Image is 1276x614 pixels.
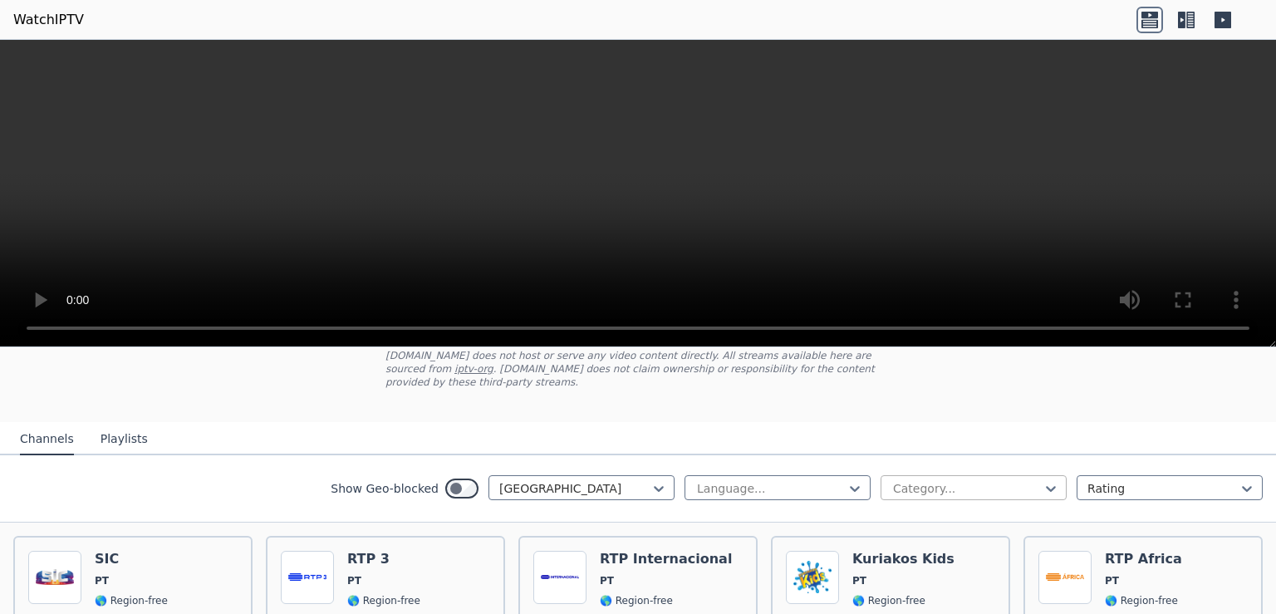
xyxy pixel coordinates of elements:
[1105,594,1178,607] span: 🌎 Region-free
[852,594,925,607] span: 🌎 Region-free
[95,594,168,607] span: 🌎 Region-free
[281,551,334,604] img: RTP 3
[1105,574,1119,587] span: PT
[331,480,439,497] label: Show Geo-blocked
[600,551,732,567] h6: RTP Internacional
[852,551,984,567] h6: Kuriakos Kids
[533,551,586,604] img: RTP Internacional
[347,574,361,587] span: PT
[454,363,493,375] a: iptv-org
[347,594,420,607] span: 🌎 Region-free
[95,551,168,567] h6: SIC
[600,574,614,587] span: PT
[95,574,109,587] span: PT
[786,551,839,604] img: Kuriakos Kids
[1105,551,1182,567] h6: RTP Africa
[13,10,84,30] a: WatchIPTV
[852,574,866,587] span: PT
[28,551,81,604] img: SIC
[600,594,673,607] span: 🌎 Region-free
[101,424,148,455] button: Playlists
[385,349,891,389] p: [DOMAIN_NAME] does not host or serve any video content directly. All streams available here are s...
[347,551,420,567] h6: RTP 3
[1038,551,1092,604] img: RTP Africa
[20,424,74,455] button: Channels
